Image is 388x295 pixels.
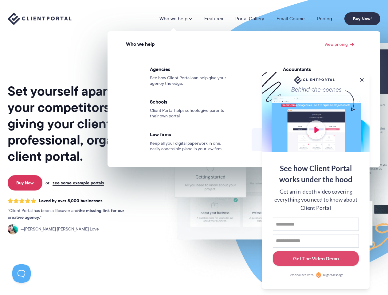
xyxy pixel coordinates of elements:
a: View pricing [324,42,354,46]
a: Who we help [159,16,192,21]
p: Client Portal has been a lifesaver and . [8,207,137,221]
div: See how Client Portal works under the hood [273,163,359,185]
span: or [45,180,49,186]
span: RightMessage [323,273,343,277]
a: Email Course [276,16,305,21]
span: Law firms [150,131,229,137]
h1: Set yourself apart from your competitors by giving your clients a professional, organized client ... [8,83,157,164]
span: Accountants [283,66,362,72]
span: Client Portal helps schools give parents their own portal [150,108,229,119]
strong: the missing link for our creative agency [8,207,124,221]
a: Portal Gallery [235,16,264,21]
a: see some example portals [53,180,104,186]
a: Buy Now! [344,12,380,25]
div: Get an in-depth video covering everything you need to know about Client Portal [273,188,359,212]
span: See how Client Portal can help give your agency the edge. [150,75,229,86]
a: Pricing [317,16,332,21]
span: Personalized with [288,273,314,277]
span: Agencies [150,66,229,72]
span: Who we help [126,41,155,47]
span: Loved by over 8,000 businesses [39,198,103,203]
ul: Who we help [108,31,380,167]
span: Keep all your digital paperwork in one, easily accessible place in your law firm. [150,141,229,152]
div: Get The Video Demo [293,255,339,262]
iframe: Toggle Customer Support [12,264,31,283]
span: Schools [150,99,229,105]
ul: View pricing [111,49,377,158]
a: Personalized withRightMessage [273,272,359,278]
img: Personalized with RightMessage [315,272,322,278]
a: Buy Now [8,175,42,191]
span: [PERSON_NAME] [PERSON_NAME] Love [21,226,99,233]
a: Features [204,16,223,21]
a: See all our use cases [252,128,369,151]
button: Get The Video Demo [273,251,359,266]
